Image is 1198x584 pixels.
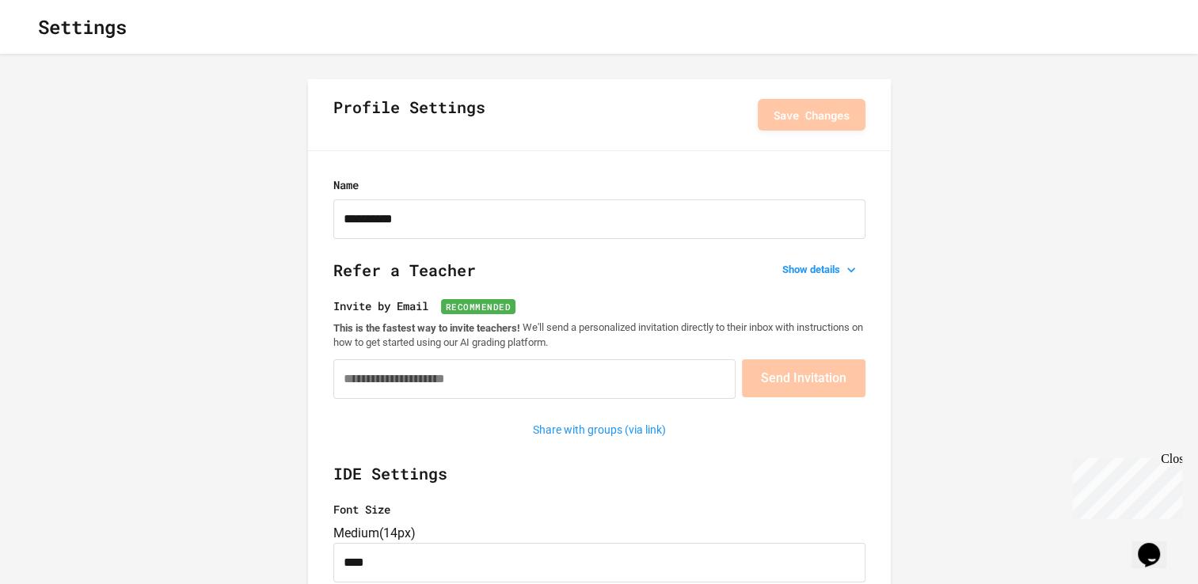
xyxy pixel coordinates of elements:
h2: IDE Settings [333,461,865,501]
iframe: chat widget [1067,452,1182,519]
div: Medium ( 14px ) [333,524,865,543]
div: Chat with us now!Close [6,6,109,100]
strong: This is the fastest way to invite teachers! [333,321,520,333]
span: Recommended [441,299,516,314]
iframe: chat widget [1131,521,1182,568]
button: Send Invitation [742,359,865,397]
label: Font Size [333,501,865,518]
button: Save Changes [758,99,865,131]
h2: Refer a Teacher [333,258,865,298]
p: We'll send a personalized invitation directly to their inbox with instructions on how to get star... [333,320,865,350]
label: Name [333,176,865,193]
label: Invite by Email [333,298,865,314]
button: Show details [776,259,865,281]
button: Share with groups (via link) [525,418,674,442]
h2: Profile Settings [333,95,485,135]
h1: Settings [38,13,127,41]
